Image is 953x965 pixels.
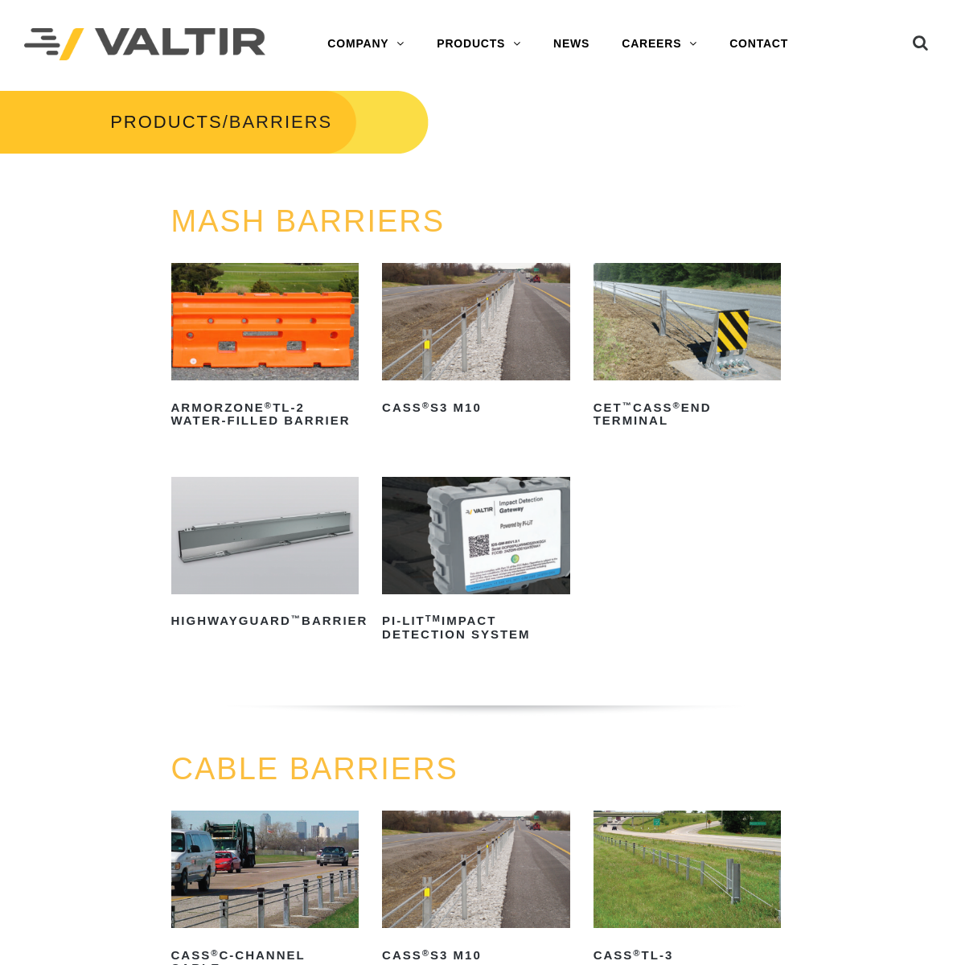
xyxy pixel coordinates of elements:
[606,28,713,60] a: CAREERS
[171,609,359,634] h2: HighwayGuard Barrier
[425,614,442,623] sup: TM
[382,395,570,421] h2: CASS S3 M10
[171,395,359,433] h2: ArmorZone TL-2 Water-Filled Barrier
[713,28,804,60] a: CONTACT
[311,28,421,60] a: COMPANY
[24,28,265,61] img: Valtir
[265,400,273,410] sup: ®
[211,948,219,958] sup: ®
[171,263,359,433] a: ArmorZone®TL-2 Water-Filled Barrier
[421,28,537,60] a: PRODUCTS
[422,400,430,410] sup: ®
[422,948,430,958] sup: ®
[673,400,681,410] sup: ®
[633,948,641,958] sup: ®
[110,112,222,132] a: PRODUCTS
[291,614,302,623] sup: ™
[171,204,446,238] a: MASH BARRIERS
[537,28,606,60] a: NEWS
[594,263,782,433] a: CET™CASS®End Terminal
[382,263,570,421] a: CASS®S3 M10
[382,609,570,647] h2: PI-LIT Impact Detection System
[171,477,359,634] a: HighwayGuard™Barrier
[382,477,570,647] a: PI-LITTMImpact Detection System
[229,112,332,132] span: BARRIERS
[622,400,633,410] sup: ™
[594,395,782,433] h2: CET CASS End Terminal
[171,752,458,786] a: CABLE BARRIERS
